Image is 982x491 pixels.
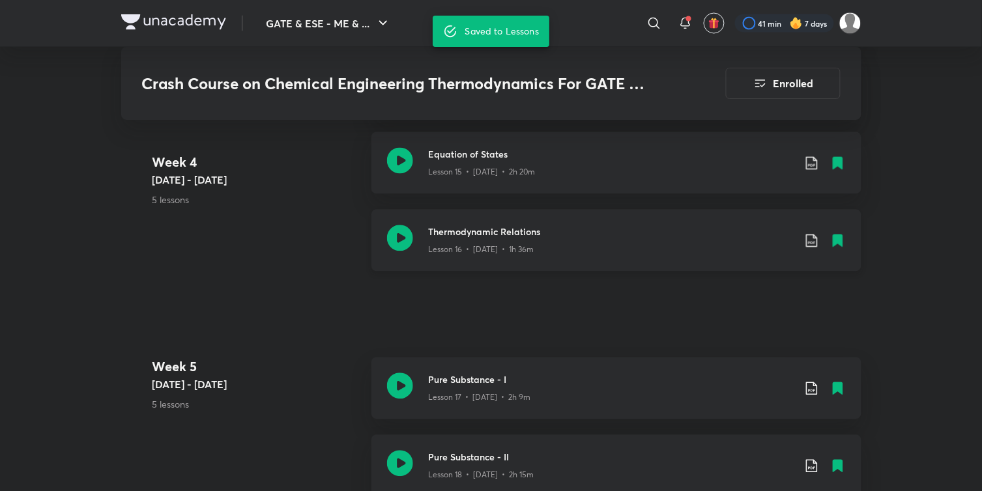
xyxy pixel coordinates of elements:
button: avatar [704,13,725,34]
h3: Thermodynamic Relations [429,225,794,239]
button: Enrolled [726,68,841,99]
button: GATE & ESE - ME & ... [259,10,399,36]
h5: [DATE] - [DATE] [152,377,361,393]
h4: Week 4 [152,153,361,173]
p: 5 lessons [152,398,361,412]
img: avatar [708,18,720,29]
a: Pure Substance - ILesson 17 • [DATE] • 2h 9m [371,358,861,435]
a: Thermodynamic RelationsLesson 16 • [DATE] • 1h 36m [371,210,861,287]
h3: Crash Course on Chemical Engineering Thermodynamics For GATE & PSUs 2025 [142,74,652,93]
p: Lesson 18 • [DATE] • 2h 15m [429,470,534,481]
div: Saved to Lessons [465,20,539,43]
img: streak [790,17,803,30]
p: Lesson 17 • [DATE] • 2h 9m [429,392,531,404]
img: Company Logo [121,14,226,30]
p: Lesson 16 • [DATE] • 1h 36m [429,244,534,256]
a: Equation of StatesLesson 15 • [DATE] • 2h 20m [371,132,861,210]
a: Company Logo [121,14,226,33]
p: 5 lessons [152,193,361,207]
h4: Week 5 [152,358,361,377]
img: Sujay Saha [839,12,861,35]
h5: [DATE] - [DATE] [152,173,361,188]
h3: Equation of States [429,148,794,161]
p: Lesson 15 • [DATE] • 2h 20m [429,167,536,178]
h3: Pure Substance - II [429,451,794,464]
h3: Pure Substance - I [429,373,794,387]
